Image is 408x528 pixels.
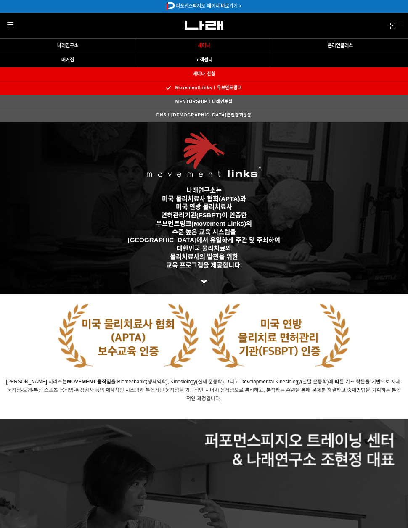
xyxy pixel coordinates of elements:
strong: 교육 프로그램을 제공합니다. [166,261,242,269]
strong: 수준 높은 교육 시스템을 [172,228,236,235]
span: 매거진 [61,57,74,62]
strong: [GEOGRAPHIC_DATA]에서 유일하게 주관 및 주최하여 [128,236,280,243]
span: [PERSON_NAME] 시리즈는 을 Biomechanic(생체역학), Kinesiology(신체 운동학) 그리고 Developmental Kinesiology(발달 운동학)... [6,379,402,401]
a: 매거진 [2,57,134,63]
a: 나래연구소 [2,43,134,48]
a: DNS l [DEMOGRAPHIC_DATA]근안정화운동 [148,109,261,122]
a: 고객센터 [138,57,270,63]
strong: MOVEMENT 움직임 [67,379,111,385]
a: MovementLinks l 무브먼트링크 [157,82,251,95]
strong: 무브먼트링크(Movement Links)의 [156,220,252,227]
span: 온라인클래스 [328,43,353,48]
strong: 대한민국 물리치료와 [177,245,231,252]
strong: 미국 연방 물리치료사 [176,203,233,210]
a: 온라인클래스 [274,43,406,48]
img: 5c1ff95e9416b.png [167,2,175,10]
strong: 면허관리기관(FSBPT)이 인증한 [161,211,247,219]
strong: 나래연구소는 [186,187,222,194]
img: 5c77eccb8796d.png [200,280,208,284]
a: 세미나 [138,43,270,48]
span: 고객센터 [196,57,212,62]
img: 2ad98ab18a30a.png [58,304,350,368]
a: 세미나 신청 [184,67,224,81]
span: 나래연구소 [57,43,78,48]
a: MENTORSHIP l 나래멘토십 [167,95,242,108]
strong: 미국 물리치료사 협회(APTA)와 [162,195,246,202]
img: 5cb6557f077f5.png [147,132,261,177]
span: 세미나 [198,43,210,48]
a: 퍼포먼스피지오 페이지 바로가기 > [176,3,241,8]
strong: 물리치료사의 발전을 위한 [170,253,238,260]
